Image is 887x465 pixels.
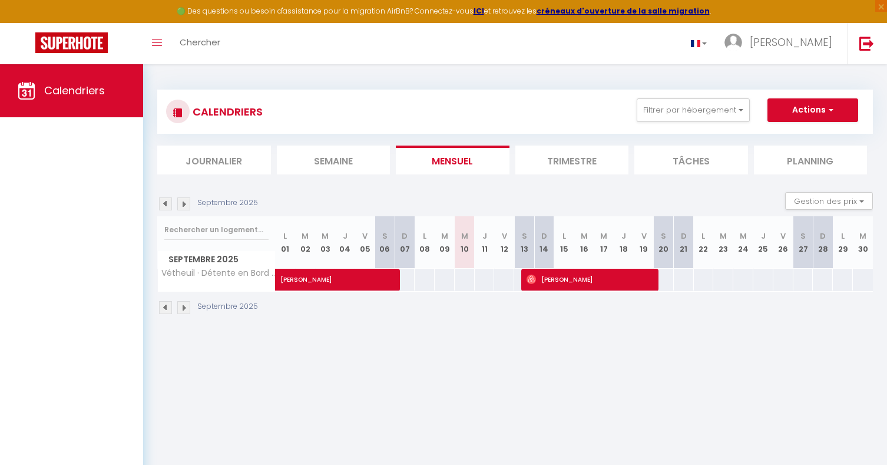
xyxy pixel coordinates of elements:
[415,216,435,269] th: 08
[740,230,747,242] abbr: M
[661,230,666,242] abbr: S
[502,230,507,242] abbr: V
[475,216,495,269] th: 11
[634,216,654,269] th: 19
[716,23,847,64] a: ... [PERSON_NAME]
[554,216,574,269] th: 15
[295,216,315,269] th: 02
[276,269,296,291] a: [PERSON_NAME]
[761,230,766,242] abbr: J
[315,216,335,269] th: 03
[157,146,271,174] li: Journalier
[515,146,629,174] li: Trimestre
[754,146,868,174] li: Planning
[724,34,742,51] img: ...
[402,230,408,242] abbr: D
[423,230,426,242] abbr: L
[581,230,588,242] abbr: M
[574,216,594,269] th: 16
[750,35,832,50] span: [PERSON_NAME]
[343,230,347,242] abbr: J
[180,36,220,48] span: Chercher
[753,216,773,269] th: 25
[681,230,687,242] abbr: D
[164,219,269,240] input: Rechercher un logement...
[435,216,455,269] th: 09
[277,146,390,174] li: Semaine
[362,230,368,242] abbr: V
[785,192,873,210] button: Gestion des prix
[621,230,626,242] abbr: J
[773,216,793,269] th: 26
[720,230,727,242] abbr: M
[396,146,509,174] li: Mensuel
[335,216,355,269] th: 04
[355,216,375,269] th: 05
[44,83,105,98] span: Calendriers
[522,230,527,242] abbr: S
[527,268,653,291] span: [PERSON_NAME]
[767,98,858,122] button: Actions
[474,6,484,16] a: ICI
[197,301,258,312] p: Septembre 2025
[859,36,874,51] img: logout
[694,216,714,269] th: 22
[600,230,607,242] abbr: M
[820,230,826,242] abbr: D
[780,230,786,242] abbr: V
[494,216,514,269] th: 12
[197,197,258,209] p: Septembre 2025
[302,230,309,242] abbr: M
[637,98,750,122] button: Filtrer par hébergement
[841,230,845,242] abbr: L
[482,230,487,242] abbr: J
[35,32,108,53] img: Super Booking
[455,216,475,269] th: 10
[537,6,710,16] a: créneaux d'ouverture de la salle migration
[674,216,694,269] th: 21
[733,216,753,269] th: 24
[160,269,277,278] span: Vétheuil · Détente en Bord de Seine - Collection Idylliq
[562,230,566,242] abbr: L
[190,98,263,125] h3: CALENDRIERS
[853,216,873,269] th: 30
[594,216,614,269] th: 17
[395,216,415,269] th: 07
[280,262,443,285] span: [PERSON_NAME]
[614,216,634,269] th: 18
[701,230,705,242] abbr: L
[441,230,448,242] abbr: M
[713,216,733,269] th: 23
[541,230,547,242] abbr: D
[793,216,813,269] th: 27
[461,230,468,242] abbr: M
[514,216,534,269] th: 13
[171,23,229,64] a: Chercher
[634,146,748,174] li: Tâches
[382,230,388,242] abbr: S
[375,216,395,269] th: 06
[654,216,674,269] th: 20
[283,230,287,242] abbr: L
[813,216,833,269] th: 28
[322,230,329,242] abbr: M
[859,230,866,242] abbr: M
[276,216,296,269] th: 01
[158,251,275,268] span: Septembre 2025
[641,230,647,242] abbr: V
[833,216,853,269] th: 29
[800,230,806,242] abbr: S
[534,216,554,269] th: 14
